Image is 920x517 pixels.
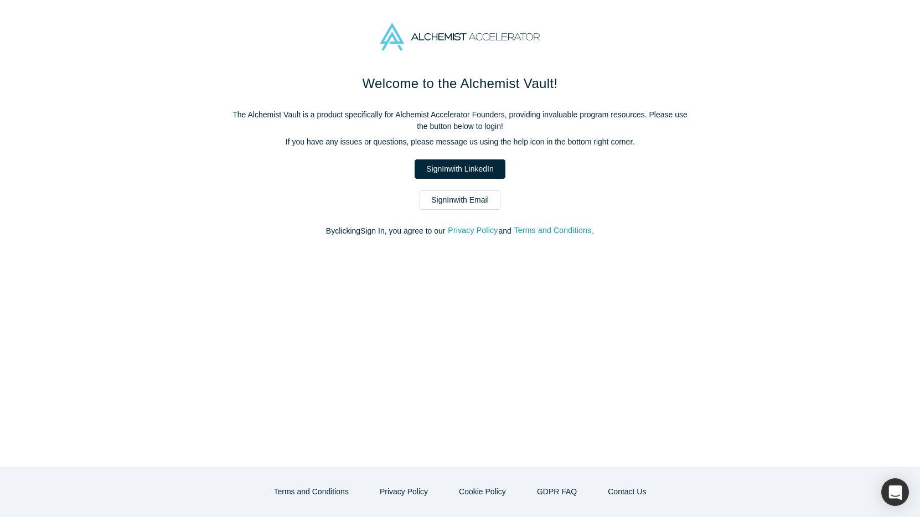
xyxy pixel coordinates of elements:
a: GDPR FAQ [525,482,588,502]
button: Cookie Policy [447,482,518,502]
button: Terms and Conditions [262,482,360,502]
button: Privacy Policy [368,482,440,502]
h1: Welcome to the Alchemist Vault! [228,74,692,94]
button: Privacy Policy [447,224,498,237]
p: If you have any issues or questions, please message us using the help icon in the bottom right co... [228,136,692,148]
button: Terms and Conditions [514,224,592,237]
a: SignInwith Email [420,190,500,210]
img: Alchemist Accelerator Logo [380,23,540,50]
button: Contact Us [596,482,658,502]
p: The Alchemist Vault is a product specifically for Alchemist Accelerator Founders, providing inval... [228,109,692,132]
p: By clicking Sign In , you agree to our and . [228,225,692,237]
a: SignInwith LinkedIn [415,159,505,179]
